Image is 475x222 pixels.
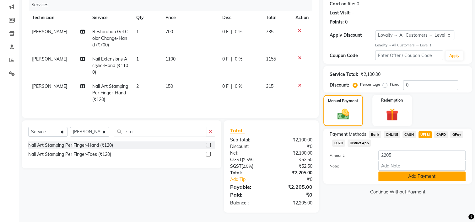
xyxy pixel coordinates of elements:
th: Price [162,11,219,25]
span: 2.5% [243,164,252,169]
button: Apply [445,51,463,61]
input: Search or Scan [114,127,206,136]
span: 0 % [235,83,242,90]
label: Percentage [360,82,380,87]
div: ₹52.50 [271,163,317,170]
div: ₹2,205.00 [271,170,317,176]
div: ₹2,205.00 [271,183,317,191]
span: Payment Methods [330,131,366,138]
input: Enter Offer / Coupon Code [375,50,443,60]
div: ₹2,100.00 [361,71,381,78]
a: Continue Without Payment [325,189,471,195]
span: 1 [136,56,139,62]
div: Paid: [225,191,271,198]
span: 735 [266,29,273,34]
span: District App [348,140,371,147]
span: | [231,56,232,62]
div: Card on file: [330,1,355,7]
div: Payable: [225,183,271,191]
div: ₹0 [279,176,317,183]
div: 0 [357,1,359,7]
span: 700 [165,29,173,34]
span: Restoration Gel Color Change-Hand (₹700) [92,29,128,48]
span: GPay [450,131,463,138]
span: [PERSON_NAME] [32,83,67,89]
div: ₹2,205.00 [271,200,317,206]
label: Manual Payment [328,98,358,104]
span: Nail Art Stamping Per Finger-Hand (₹120) [92,83,128,102]
span: 150 [165,83,173,89]
span: SGST [230,163,241,169]
span: Nail Extensions Acrylic-Hand (₹1100) [92,56,128,75]
span: 315 [266,83,273,89]
label: Fixed [390,82,399,87]
label: Note: [325,163,373,169]
div: ( ) [225,156,271,163]
strong: Loyalty → [375,43,392,47]
span: 2.5% [243,157,252,162]
div: All Customers → Level 1 [375,43,466,48]
div: ₹0 [271,191,317,198]
div: Balance : [225,200,271,206]
span: [PERSON_NAME] [32,56,67,62]
div: Discount: [225,143,271,150]
span: 0 F [222,29,229,35]
div: Nail Art Stamping Per Finger-Toes (₹120) [28,151,111,158]
span: Total [230,127,245,134]
th: Technician [28,11,89,25]
div: Total: [225,170,271,176]
input: Add Note [378,161,466,171]
div: - [352,10,354,16]
span: ONLINE [384,131,400,138]
span: UPI M [418,131,432,138]
button: Add Payment [378,172,466,181]
div: Net: [225,150,271,156]
div: Nail Art Stamping Per Finger-Hand (₹120) [28,142,113,149]
div: ₹2,100.00 [271,150,317,156]
span: | [231,29,232,35]
span: 1100 [165,56,175,62]
span: 2 [136,83,139,89]
div: Apply Discount [330,32,375,39]
span: 0 F [222,83,229,90]
span: 1155 [266,56,276,62]
label: Amount: [325,153,373,158]
th: Disc [219,11,262,25]
div: Points: [330,19,344,25]
a: Add Tip [225,176,279,183]
span: CARD [434,131,448,138]
th: Total [262,11,292,25]
div: Sub Total: [225,137,271,143]
label: Redemption [381,98,403,103]
img: _gift.svg [382,107,402,122]
div: 0 [345,19,348,25]
div: ( ) [225,163,271,170]
th: Action [292,11,312,25]
span: CGST [230,157,242,162]
span: 0 F [222,56,229,62]
span: CASH [402,131,416,138]
span: 0 % [235,29,242,35]
span: LUZO [332,140,345,147]
div: ₹52.50 [271,156,317,163]
th: Service [89,11,132,25]
span: 1 [136,29,139,34]
div: Last Visit: [330,10,351,16]
div: Service Total: [330,71,358,78]
input: Amount [378,151,466,160]
span: [PERSON_NAME] [32,29,67,34]
span: | [231,83,232,90]
div: ₹2,100.00 [271,137,317,143]
div: Coupon Code [330,52,375,59]
img: _cash.svg [334,108,353,121]
div: Discount: [330,82,349,88]
th: Qty [132,11,162,25]
span: Bank [369,131,381,138]
div: ₹0 [271,143,317,150]
span: 0 % [235,56,242,62]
